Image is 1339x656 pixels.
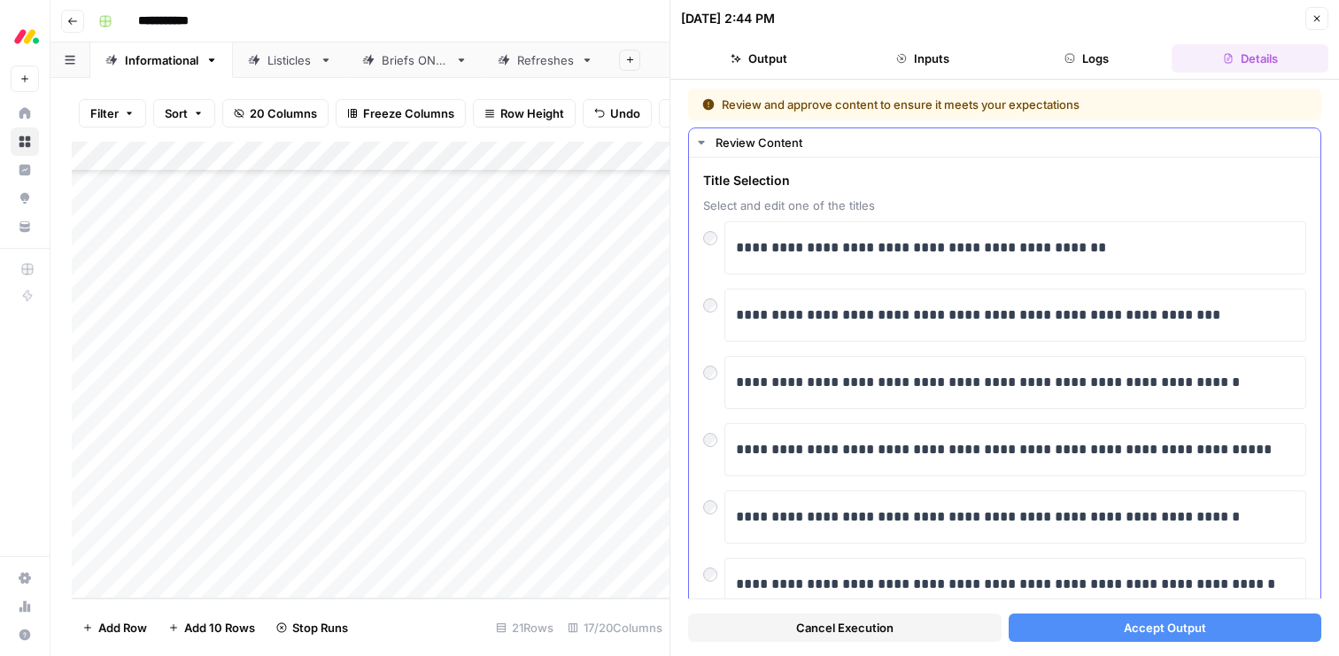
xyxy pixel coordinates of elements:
[11,20,43,52] img: Monday.com Logo
[250,104,317,122] span: 20 Columns
[11,621,39,649] button: Help + Support
[517,51,574,69] div: Refreshes
[1172,44,1328,73] button: Details
[165,104,188,122] span: Sort
[500,104,564,122] span: Row Height
[489,614,561,642] div: 21 Rows
[610,104,640,122] span: Undo
[561,614,669,642] div: 17/20 Columns
[382,51,448,69] div: Briefs ONLY
[266,614,359,642] button: Stop Runs
[11,592,39,621] a: Usage
[72,614,158,642] button: Add Row
[11,156,39,184] a: Insights
[98,619,147,637] span: Add Row
[292,619,348,637] span: Stop Runs
[473,99,576,127] button: Row Height
[11,99,39,127] a: Home
[796,619,894,637] span: Cancel Execution
[336,99,466,127] button: Freeze Columns
[153,99,215,127] button: Sort
[11,127,39,156] a: Browse
[703,197,1306,214] span: Select and edit one of the titles
[233,42,347,78] a: Listicles
[222,99,329,127] button: 20 Columns
[158,614,266,642] button: Add 10 Rows
[90,104,119,122] span: Filter
[267,51,313,69] div: Listicles
[11,14,39,58] button: Workspace: Monday.com
[1009,44,1165,73] button: Logs
[11,564,39,592] a: Settings
[363,104,454,122] span: Freeze Columns
[483,42,608,78] a: Refreshes
[716,134,1310,151] div: Review Content
[688,614,1002,642] button: Cancel Execution
[689,128,1320,157] button: Review Content
[845,44,1002,73] button: Inputs
[583,99,652,127] button: Undo
[11,184,39,212] a: Opportunities
[184,619,255,637] span: Add 10 Rows
[90,42,233,78] a: Informational
[347,42,483,78] a: Briefs ONLY
[681,10,775,27] div: [DATE] 2:44 PM
[703,172,1306,189] span: Title Selection
[1009,614,1322,642] button: Accept Output
[681,44,838,73] button: Output
[11,212,39,241] a: Your Data
[702,96,1194,113] div: Review and approve content to ensure it meets your expectations
[79,99,146,127] button: Filter
[125,51,198,69] div: Informational
[1124,619,1206,637] span: Accept Output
